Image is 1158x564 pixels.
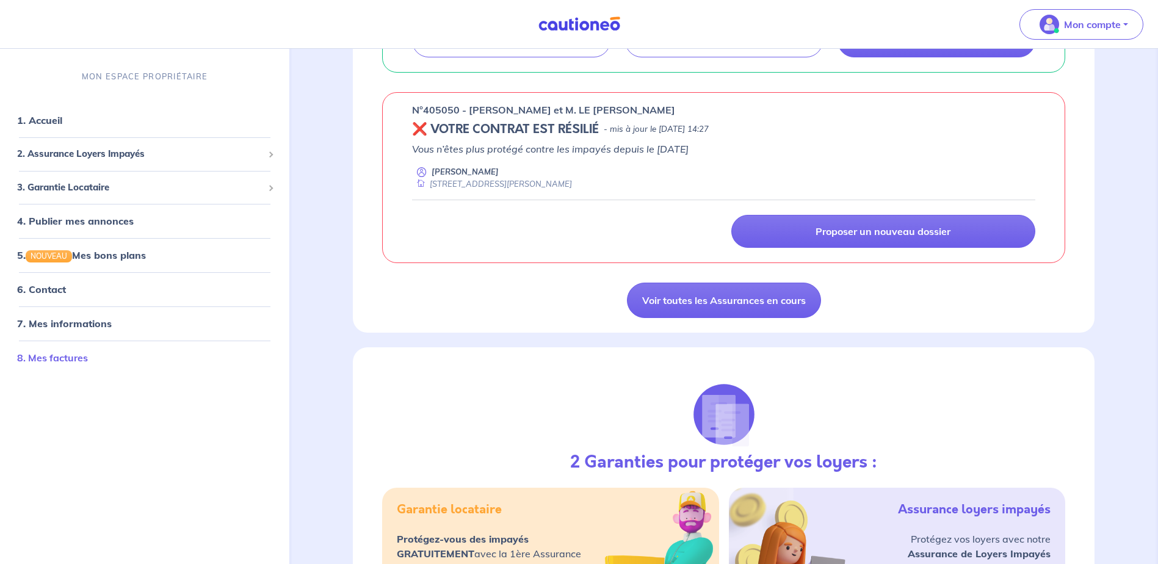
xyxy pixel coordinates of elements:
[5,244,284,268] div: 5.NOUVEAUMes bons plans
[691,381,757,447] img: justif-loupe
[908,548,1051,560] strong: Assurance de Loyers Impayés
[5,278,284,302] div: 6. Contact
[412,142,1035,156] p: Vous n’êtes plus protégé contre les impayés depuis le [DATE]
[17,284,66,296] a: 6. Contact
[432,166,499,178] p: [PERSON_NAME]
[17,318,112,330] a: 7. Mes informations
[731,215,1035,248] a: Proposer un nouveau dossier
[397,502,502,517] h5: Garantie locataire
[627,283,821,318] a: Voir toutes les Assurances en cours
[17,352,88,364] a: 8. Mes factures
[17,115,62,127] a: 1. Accueil
[1040,15,1059,34] img: illu_account_valid_menu.svg
[570,452,877,473] h3: 2 Garanties pour protéger vos loyers :
[397,533,529,560] strong: Protégez-vous des impayés GRATUITEMENT
[5,176,284,200] div: 3. Garantie Locataire
[17,181,263,195] span: 3. Garantie Locataire
[5,109,284,133] div: 1. Accueil
[17,250,146,262] a: 5.NOUVEAUMes bons plans
[1019,9,1143,40] button: illu_account_valid_menu.svgMon compte
[17,148,263,162] span: 2. Assurance Loyers Impayés
[412,178,572,190] div: [STREET_ADDRESS][PERSON_NAME]
[5,209,284,234] div: 4. Publier mes annonces
[534,16,625,32] img: Cautioneo
[5,312,284,336] div: 7. Mes informations
[412,103,675,117] p: n°405050 - [PERSON_NAME] et M. LE [PERSON_NAME]
[412,122,1035,137] div: state: REVOKED, Context: ,MAYBE-CERTIFICATE,,LESSOR-DOCUMENTS,IS-ODEALIM
[5,346,284,371] div: 8. Mes factures
[17,215,134,228] a: 4. Publier mes annonces
[1064,17,1121,32] p: Mon compte
[5,143,284,167] div: 2. Assurance Loyers Impayés
[412,122,599,137] h5: ❌ VOTRE CONTRAT EST RÉSILIÉ
[816,225,950,237] p: Proposer un nouveau dossier
[898,502,1051,517] h5: Assurance loyers impayés
[604,123,709,136] p: - mis à jour le [DATE] 14:27
[82,71,208,82] p: MON ESPACE PROPRIÉTAIRE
